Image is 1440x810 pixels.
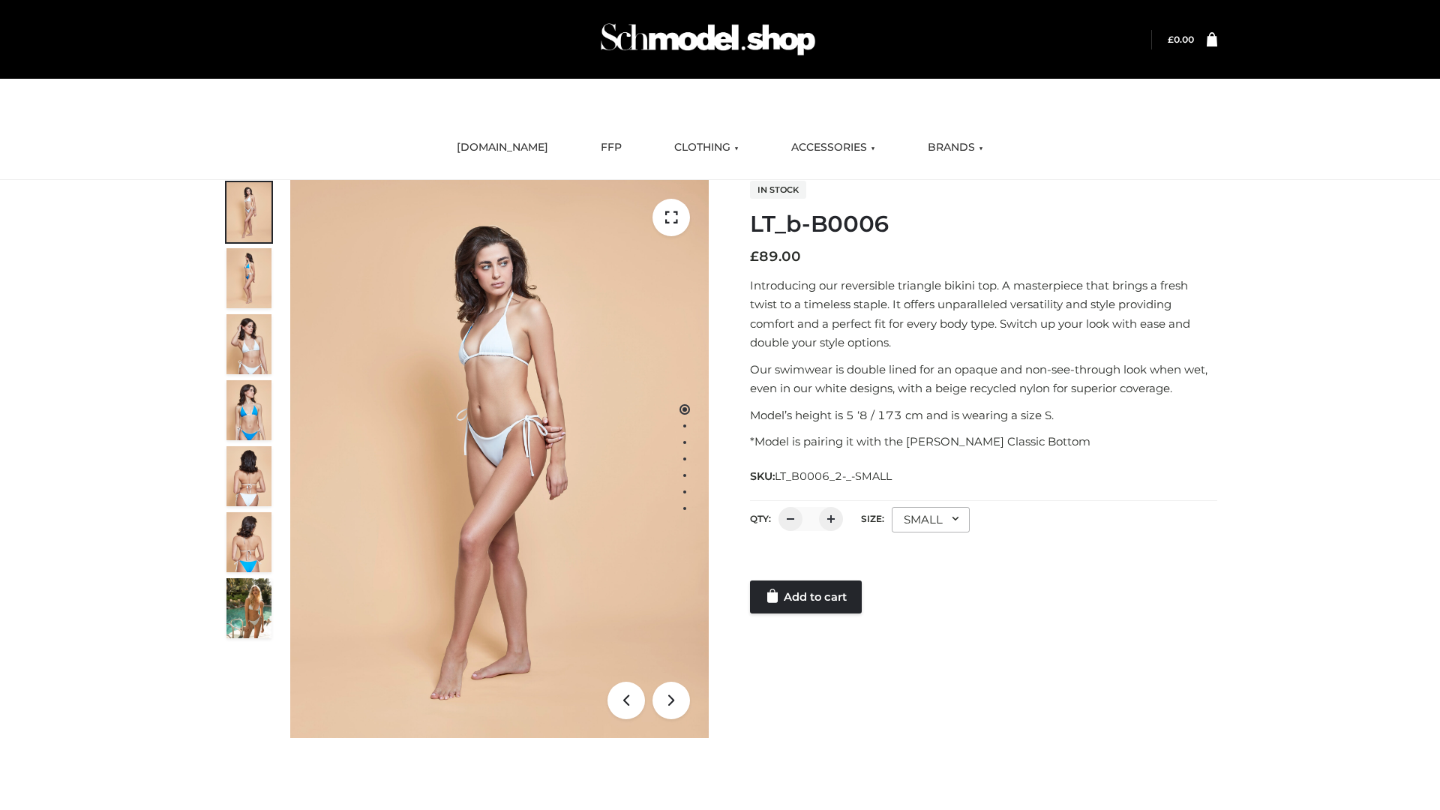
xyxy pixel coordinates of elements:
[1168,34,1174,45] span: £
[861,513,884,524] label: Size:
[226,446,271,506] img: ArielClassicBikiniTop_CloudNine_AzureSky_OW114ECO_7-scaled.jpg
[750,181,806,199] span: In stock
[750,276,1217,352] p: Introducing our reversible triangle bikini top. A masterpiece that brings a fresh twist to a time...
[892,507,970,532] div: SMALL
[750,211,1217,238] h1: LT_b-B0006
[750,248,801,265] bdi: 89.00
[226,578,271,638] img: Arieltop_CloudNine_AzureSky2.jpg
[589,131,633,164] a: FFP
[750,406,1217,425] p: Model’s height is 5 ‘8 / 173 cm and is wearing a size S.
[226,248,271,308] img: ArielClassicBikiniTop_CloudNine_AzureSky_OW114ECO_2-scaled.jpg
[595,10,820,69] img: Schmodel Admin 964
[226,314,271,374] img: ArielClassicBikiniTop_CloudNine_AzureSky_OW114ECO_3-scaled.jpg
[775,469,892,483] span: LT_B0006_2-_-SMALL
[750,580,862,613] a: Add to cart
[750,432,1217,451] p: *Model is pairing it with the [PERSON_NAME] Classic Bottom
[780,131,886,164] a: ACCESSORIES
[226,512,271,572] img: ArielClassicBikiniTop_CloudNine_AzureSky_OW114ECO_8-scaled.jpg
[750,513,771,524] label: QTY:
[916,131,994,164] a: BRANDS
[445,131,559,164] a: [DOMAIN_NAME]
[226,182,271,242] img: ArielClassicBikiniTop_CloudNine_AzureSky_OW114ECO_1-scaled.jpg
[226,380,271,440] img: ArielClassicBikiniTop_CloudNine_AzureSky_OW114ECO_4-scaled.jpg
[750,360,1217,398] p: Our swimwear is double lined for an opaque and non-see-through look when wet, even in our white d...
[750,467,893,485] span: SKU:
[663,131,750,164] a: CLOTHING
[750,248,759,265] span: £
[290,180,709,738] img: ArielClassicBikiniTop_CloudNine_AzureSky_OW114ECO_1
[1168,34,1194,45] a: £0.00
[1168,34,1194,45] bdi: 0.00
